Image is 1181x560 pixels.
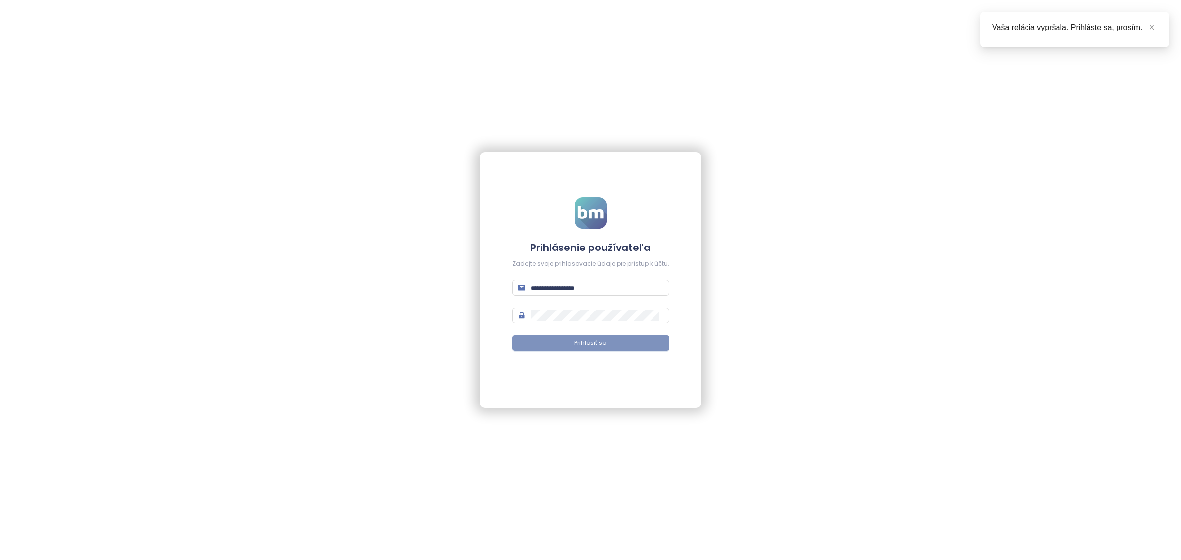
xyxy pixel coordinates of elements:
span: lock [518,312,525,319]
span: close [1149,24,1155,31]
div: Zadajte svoje prihlasovacie údaje pre prístup k účtu. [512,259,669,269]
button: Prihlásiť sa [512,335,669,351]
div: Vaša relácia vypršala. Prihláste sa, prosím. [992,22,1157,33]
img: logo [575,197,607,229]
h4: Prihlásenie používateľa [512,241,669,254]
span: Prihlásiť sa [574,339,607,348]
span: mail [518,284,525,291]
